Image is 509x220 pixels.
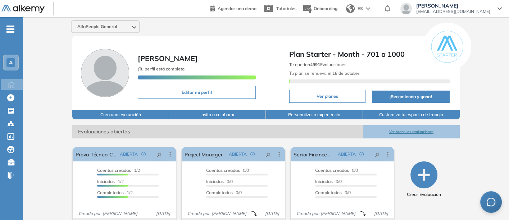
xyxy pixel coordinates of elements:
span: Crear Evaluación [407,191,441,198]
button: Crea una evaluación [72,110,169,119]
button: Onboarding [302,1,337,17]
button: ¡Recomienda y gana! [372,91,450,103]
span: check-circle [250,152,255,156]
span: [DATE] [262,210,282,217]
span: Agendar una demo [218,6,256,11]
span: Cuentas creadas [315,168,349,173]
a: Prova Técnica C# - Academia de Talentos [76,147,117,161]
span: 1/2 [97,179,124,184]
b: 18 de octubre [331,70,360,76]
span: pushpin [375,151,380,157]
span: 0/0 [206,179,233,184]
button: pushpin [260,148,276,160]
span: ES [358,5,363,12]
span: 0/0 [206,190,242,195]
span: [PERSON_NAME] [416,3,490,9]
img: arrow [366,7,370,10]
span: [DATE] [153,210,173,217]
button: pushpin [151,148,167,160]
span: check-circle [359,152,364,156]
span: Evaluaciones abiertas [72,125,363,138]
span: Creado por: [PERSON_NAME] [185,210,249,217]
span: 0/0 [315,190,351,195]
span: 0/0 [315,179,342,184]
span: Plan Starter - Month - 701 a 1000 [289,49,450,60]
span: message [487,198,495,206]
span: Cuentas creadas [206,168,240,173]
a: Senior Finance Consultant Dynamics F&0 - LATAM [294,147,335,161]
span: ¡Tu perfil está completo! [138,66,186,72]
button: Customiza tu espacio de trabajo [363,110,460,119]
span: Creado por: [PERSON_NAME] [294,210,358,217]
span: Iniciadas [315,179,333,184]
span: ABIERTA [120,151,138,157]
a: Project Manager [185,147,222,161]
span: Completados [315,190,342,195]
span: pushpin [266,151,271,157]
span: Iniciadas [206,179,224,184]
span: [DATE] [371,210,391,217]
span: pushpin [157,151,162,157]
span: [PERSON_NAME] [138,54,197,63]
span: Creado por: [PERSON_NAME] [76,210,140,217]
button: pushpin [369,148,385,160]
span: Iniciadas [97,179,115,184]
button: Ver planes [289,90,365,103]
span: A [9,60,13,65]
a: Agendar una demo [210,4,256,12]
button: Personaliza la experiencia [266,110,363,119]
span: [EMAIL_ADDRESS][DOMAIN_NAME] [416,9,490,14]
button: Invita a colaborar [169,110,266,119]
img: Logo [1,5,45,14]
span: Tutoriales [276,6,296,11]
img: world [346,4,355,13]
span: 1/2 [97,168,140,173]
span: ABIERTA [338,151,356,157]
button: Editar mi perfil [138,86,256,99]
span: check-circle [141,152,146,156]
span: Completados [206,190,233,195]
span: 0/0 [206,168,249,173]
img: Foto de perfil [81,49,129,97]
button: Crear Evaluación [407,161,441,198]
span: 1/2 [97,190,133,195]
span: Tu plan se renueva el [289,70,360,76]
span: Te quedan Evaluaciones [289,62,346,67]
span: AlfaPeople General [77,24,117,29]
span: Completados [97,190,124,195]
span: ABIERTA [229,151,247,157]
i: - [6,28,14,30]
b: 4991 [310,62,320,67]
span: 0/0 [315,168,358,173]
span: Cuentas creadas [97,168,131,173]
button: Ver todas las evaluaciones [363,125,460,138]
span: Onboarding [314,6,337,11]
